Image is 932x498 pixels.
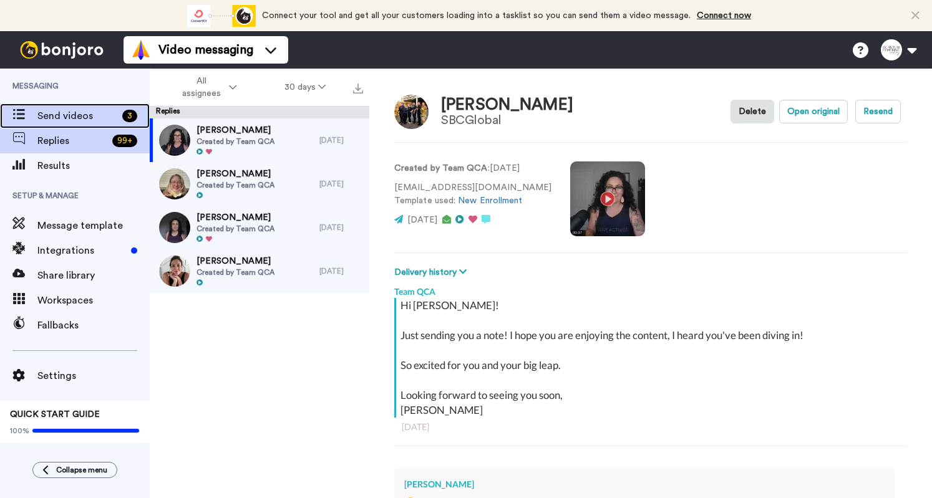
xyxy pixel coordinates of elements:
[150,206,369,249] a: [PERSON_NAME]Created by Team QCA[DATE]
[855,100,901,123] button: Resend
[262,11,691,20] span: Connect your tool and get all your customers loading into a tasklist so you can send them a video...
[349,78,367,97] button: Export all results that match these filters now.
[394,266,470,279] button: Delivery history
[400,298,904,418] div: Hi [PERSON_NAME]! Just sending you a note! I hope you are enjoying the content, I heard you've be...
[37,108,117,123] span: Send videos
[407,216,437,224] span: [DATE]
[37,218,150,233] span: Message template
[394,95,429,129] img: Image of Shana Gooden
[112,135,137,147] div: 99 +
[152,70,261,105] button: All assignees
[402,421,900,433] div: [DATE]
[197,136,274,146] span: Created by Team QCA
[731,100,774,123] button: Delete
[458,196,522,205] a: New Enrollment
[56,465,107,475] span: Collapse menu
[197,267,274,277] span: Created by Team QCA
[779,100,848,123] button: Open original
[37,268,150,283] span: Share library
[159,125,190,156] img: 865bb207-6efa-4e33-b0ed-347afdd1d52c-thumb.jpg
[197,180,274,190] span: Created by Team QCA
[37,243,126,258] span: Integrations
[37,318,150,333] span: Fallbacks
[319,223,363,232] div: [DATE]
[197,168,274,180] span: [PERSON_NAME]
[404,478,885,491] div: [PERSON_NAME]
[150,118,369,162] a: [PERSON_NAME]Created by Team QCA[DATE]
[150,106,369,118] div: Replies
[261,76,350,98] button: 30 days
[37,158,150,173] span: Results
[159,256,190,287] img: 792400da-58ba-4442-8d63-efda9c45116f-thumb.jpg
[394,162,551,175] p: : [DATE]
[37,368,150,383] span: Settings
[197,224,274,234] span: Created by Team QCA
[319,135,363,145] div: [DATE]
[697,11,751,20] a: Connect now
[150,162,369,206] a: [PERSON_NAME]Created by Team QCA[DATE]
[394,181,551,208] p: [EMAIL_ADDRESS][DOMAIN_NAME] Template used:
[158,41,253,59] span: Video messaging
[197,255,274,267] span: [PERSON_NAME]
[441,113,573,127] div: SBCGlobal
[150,249,369,293] a: [PERSON_NAME]Created by Team QCA[DATE]
[319,266,363,276] div: [DATE]
[441,96,573,114] div: [PERSON_NAME]
[394,279,907,298] div: Team QCA
[37,293,150,308] span: Workspaces
[10,426,29,436] span: 100%
[15,41,109,59] img: bj-logo-header-white.svg
[122,110,137,122] div: 3
[10,410,100,419] span: QUICK START GUIDE
[159,212,190,243] img: c61698e8-ebe4-46e2-9efd-58e84228a016-thumb.jpg
[176,75,226,100] span: All assignees
[319,179,363,189] div: [DATE]
[197,211,274,224] span: [PERSON_NAME]
[353,84,363,93] img: export.svg
[187,5,256,27] div: animation
[159,168,190,199] img: 9fa1040b-45d7-4293-8f5d-702a1c0af053-thumb.jpg
[32,462,117,478] button: Collapse menu
[37,133,107,148] span: Replies
[131,40,151,60] img: vm-color.svg
[394,164,488,173] strong: Created by Team QCA
[197,124,274,136] span: [PERSON_NAME]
